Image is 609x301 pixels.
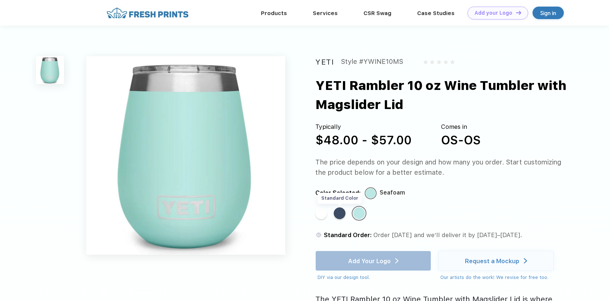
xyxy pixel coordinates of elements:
img: fo%20logo%202.webp [104,7,191,19]
span: Standard Order: [324,231,372,239]
img: standard order [315,232,322,238]
img: func=resize&h=100 [36,56,64,84]
div: The price depends on your design and how many you order. Start customizing the product below for ... [315,157,565,177]
div: Seafoam [380,188,405,198]
div: DIY via our design tool. [318,274,431,281]
div: Style #YWINE10MS [341,56,403,68]
div: YETI [315,56,334,68]
a: Services [313,10,338,17]
img: func=resize&h=640 [86,56,285,255]
img: DT [516,11,521,15]
div: Typically [315,122,412,131]
div: White [315,207,327,219]
span: Order [DATE] and we’ll deliver it by [DATE]–[DATE]. [373,231,522,239]
img: white arrow [524,258,527,264]
div: Navy [334,207,345,219]
div: Comes in [441,122,481,131]
img: gray_star.svg [430,60,434,64]
div: OS-OS [441,131,481,149]
img: gray_star.svg [444,60,448,64]
a: Products [261,10,287,17]
div: Add your Logo [474,10,512,16]
div: $48.00 - $57.00 [315,131,412,149]
a: Sign in [533,7,564,19]
a: CSR Swag [363,10,391,17]
div: Seafoam [353,207,365,219]
img: gray_star.svg [437,60,441,64]
div: YETI Rambler 10 oz Wine Tumbler with Magslider Lid [315,76,590,114]
div: Our artists do the work! We revise for free too. [440,274,554,281]
img: gray_star.svg [423,60,428,64]
img: gray_star.svg [450,60,455,64]
div: Request a Mockup [465,257,519,265]
div: Sign in [540,9,556,17]
div: Color Selected: [315,188,361,198]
